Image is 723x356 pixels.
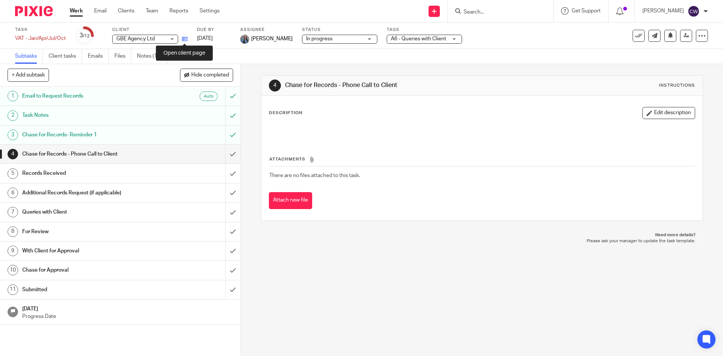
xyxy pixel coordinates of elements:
[22,264,153,276] h1: Chase for Approval
[268,238,695,244] p: Please ask your manager to update the task template.
[8,226,18,237] div: 8
[269,173,360,178] span: There are no files attached to this task.
[22,90,153,102] h1: Email to Request Records
[197,27,231,33] label: Due by
[114,49,131,64] a: Files
[70,7,83,15] a: Work
[22,313,233,320] p: Progress Date
[8,110,18,121] div: 2
[8,188,18,198] div: 6
[118,7,134,15] a: Clients
[8,265,18,275] div: 10
[572,8,601,14] span: Get Support
[659,83,695,89] div: Instructions
[8,246,18,256] div: 9
[191,72,229,78] span: Hide completed
[269,192,312,209] button: Attach new file
[22,284,153,295] h1: Submitted
[79,31,90,40] div: 3
[22,245,153,257] h1: With Client for Approval
[22,206,153,218] h1: Queries with Client
[391,36,446,41] span: A6 - Queries with Client
[22,129,153,141] h1: Chase for Records- Reminder 1
[8,168,18,179] div: 5
[269,110,302,116] p: Description
[22,148,153,160] h1: Chase for Records - Phone Call to Client
[269,79,281,92] div: 4
[8,130,18,140] div: 3
[642,107,695,119] button: Edit description
[180,69,233,81] button: Hide completed
[15,27,66,33] label: Task
[22,303,233,313] h1: [DATE]
[200,7,220,15] a: Settings
[49,49,82,64] a: Client tasks
[642,7,684,15] p: [PERSON_NAME]
[200,92,218,101] div: Auto
[15,49,43,64] a: Subtasks
[8,149,18,159] div: 4
[169,7,188,15] a: Reports
[116,36,155,41] span: GBE Agency Ltd
[463,9,531,16] input: Search
[197,36,213,41] span: [DATE]
[306,36,333,41] span: In progress
[302,27,377,33] label: Status
[8,91,18,101] div: 1
[15,6,53,16] img: Pixie
[8,207,18,217] div: 7
[173,49,202,64] a: Audit logs
[146,7,158,15] a: Team
[251,35,293,43] span: [PERSON_NAME]
[268,232,695,238] p: Need more details?
[94,7,107,15] a: Email
[240,35,249,44] img: Amanda-scaled.jpg
[112,27,188,33] label: Client
[15,35,66,42] div: VAT - Jan/Apr/Jul/Oct
[688,5,700,17] img: svg%3E
[83,34,90,38] small: /12
[22,187,153,199] h1: Additional Records Request (if applicable)
[269,157,305,161] span: Attachments
[387,27,462,33] label: Tags
[88,49,109,64] a: Emails
[137,49,168,64] a: Notes (14)
[22,226,153,237] h1: For Review
[8,284,18,295] div: 11
[22,168,153,179] h1: Records Received
[285,81,498,89] h1: Chase for Records - Phone Call to Client
[240,27,293,33] label: Assignee
[22,110,153,121] h1: Task Notes
[8,69,49,81] button: + Add subtask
